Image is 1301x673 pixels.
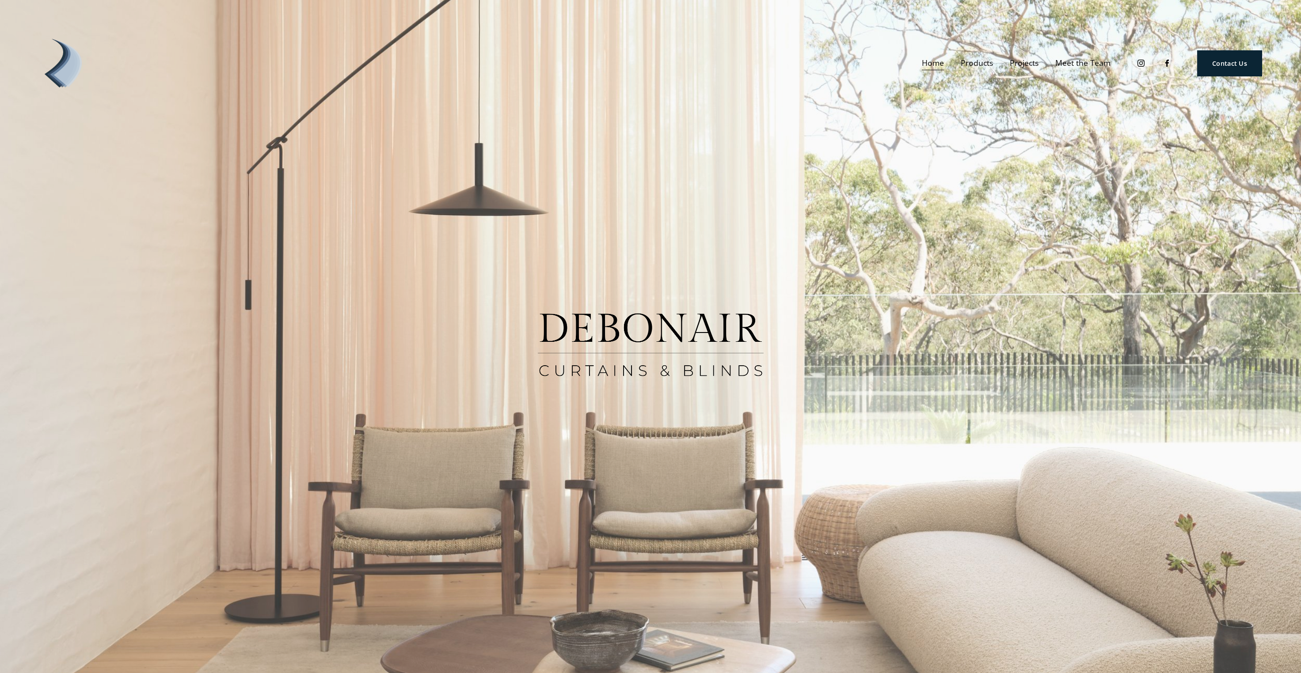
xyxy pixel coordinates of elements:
a: Projects [1010,56,1039,71]
a: Contact Us [1197,50,1262,76]
a: Facebook [1163,59,1172,68]
a: Home [922,56,944,71]
span: Products [961,56,993,70]
a: Meet the Team [1055,56,1111,71]
img: Debonair | Curtains, Blinds, Shutters &amp; Awnings [39,39,87,87]
a: Instagram [1137,59,1145,68]
a: folder dropdown [961,56,993,71]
